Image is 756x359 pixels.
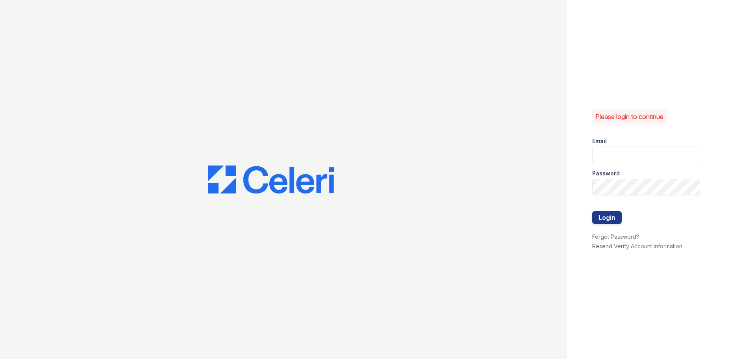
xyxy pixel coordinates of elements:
label: Password [592,169,620,177]
img: CE_Logo_Blue-a8612792a0a2168367f1c8372b55b34899dd931a85d93a1a3d3e32e68fde9ad4.png [208,166,334,194]
a: Resend Verify Account Information [592,243,682,249]
a: Forgot Password? [592,233,639,240]
button: Login [592,211,622,224]
label: Email [592,137,607,145]
p: Please login to continue [595,112,663,121]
